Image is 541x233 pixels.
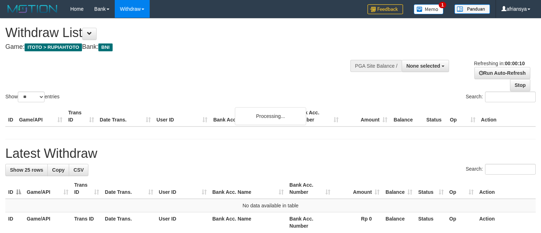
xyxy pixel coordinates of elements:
span: Refreshing in: [474,61,525,66]
button: None selected [402,60,449,72]
th: Balance: activate to sort column ascending [382,178,415,199]
img: panduan.png [454,4,490,14]
th: Bank Acc. Name [210,106,292,126]
strong: 00:00:10 [505,61,525,66]
th: Status: activate to sort column ascending [415,178,446,199]
th: Action [478,106,536,126]
th: ID [5,212,24,233]
a: Show 25 rows [5,164,48,176]
a: Run Auto-Refresh [474,67,530,79]
h4: Game: Bank: [5,43,354,51]
a: Stop [510,79,530,91]
th: Trans ID [71,212,102,233]
th: Bank Acc. Number [287,212,333,233]
a: CSV [69,164,88,176]
div: PGA Site Balance / [350,60,402,72]
h1: Withdraw List [5,26,354,40]
th: Balance [390,106,423,126]
th: Bank Acc. Number [293,106,341,126]
th: Trans ID: activate to sort column ascending [71,178,102,199]
th: Action [476,212,536,233]
label: Show entries [5,92,60,102]
label: Search: [466,92,536,102]
img: Button%20Memo.svg [414,4,444,14]
th: Bank Acc. Name [210,212,287,233]
th: Date Trans.: activate to sort column ascending [102,178,156,199]
th: Date Trans. [102,212,156,233]
th: Balance [382,212,415,233]
th: Status [423,106,447,126]
th: Date Trans. [97,106,154,126]
a: Copy [47,164,69,176]
span: Show 25 rows [10,167,43,173]
th: User ID [156,212,210,233]
th: Action [476,178,536,199]
span: None selected [406,63,440,69]
span: CSV [73,167,84,173]
td: No data available in table [5,199,536,212]
th: User ID: activate to sort column ascending [156,178,210,199]
th: Bank Acc. Number: activate to sort column ascending [287,178,333,199]
img: MOTION_logo.png [5,4,60,14]
span: ITOTO > RUPIAHTOTO [25,43,82,51]
select: Showentries [18,92,45,102]
th: Amount [341,106,390,126]
img: Feedback.jpg [367,4,403,14]
th: Op [447,106,478,126]
th: Op: activate to sort column ascending [447,178,476,199]
th: Bank Acc. Name: activate to sort column ascending [210,178,287,199]
th: Amount: activate to sort column ascending [333,178,382,199]
th: Game/API [16,106,65,126]
th: User ID [154,106,210,126]
th: Op [447,212,476,233]
th: Rp 0 [333,212,382,233]
label: Search: [466,164,536,175]
input: Search: [485,164,536,175]
span: 1 [439,2,446,8]
th: ID: activate to sort column descending [5,178,24,199]
div: Processing... [235,107,306,125]
th: ID [5,106,16,126]
span: BNI [98,43,112,51]
th: Trans ID [65,106,97,126]
span: Copy [52,167,65,173]
th: Status [415,212,446,233]
input: Search: [485,92,536,102]
th: Game/API [24,212,71,233]
h1: Latest Withdraw [5,146,536,161]
th: Game/API: activate to sort column ascending [24,178,71,199]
